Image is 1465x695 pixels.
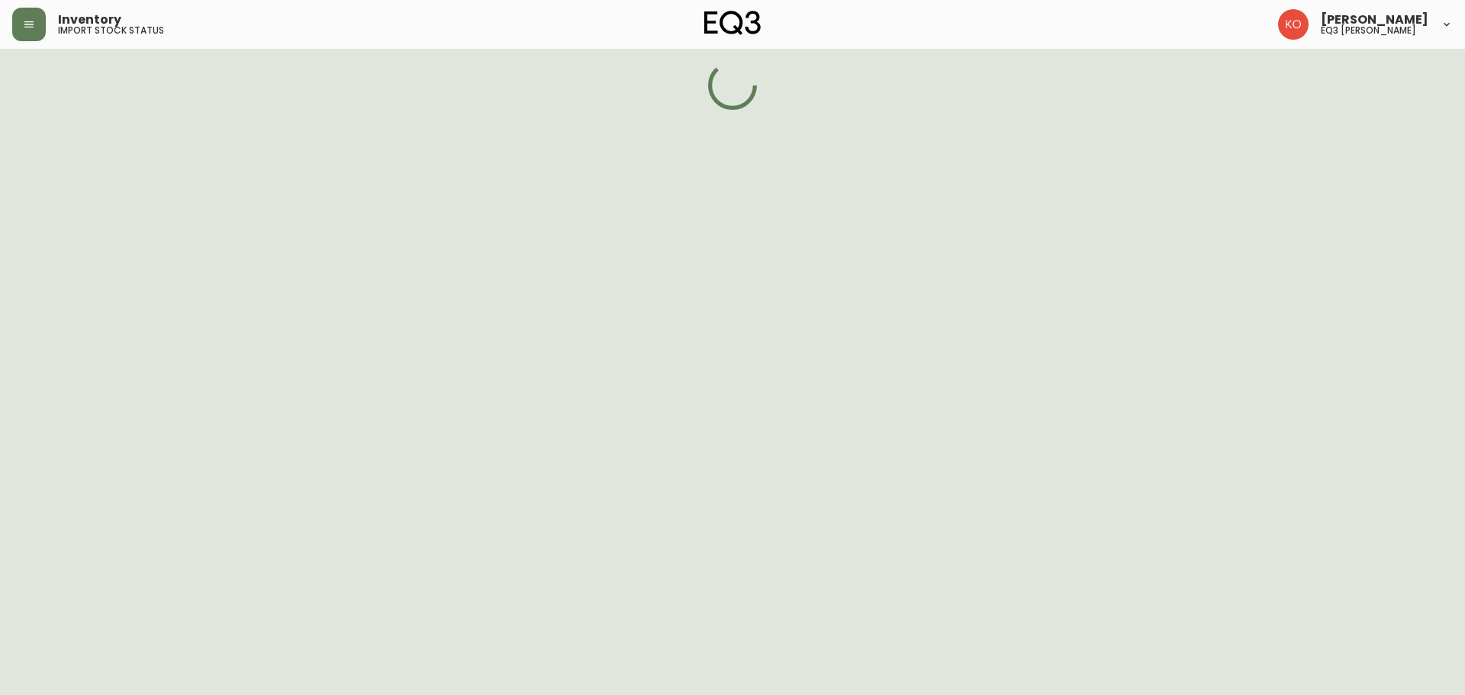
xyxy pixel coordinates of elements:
img: logo [704,11,761,35]
span: [PERSON_NAME] [1321,14,1428,26]
img: 9beb5e5239b23ed26e0d832b1b8f6f2a [1278,9,1309,40]
h5: import stock status [58,26,164,35]
span: Inventory [58,14,121,26]
h5: eq3 [PERSON_NAME] [1321,26,1416,35]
